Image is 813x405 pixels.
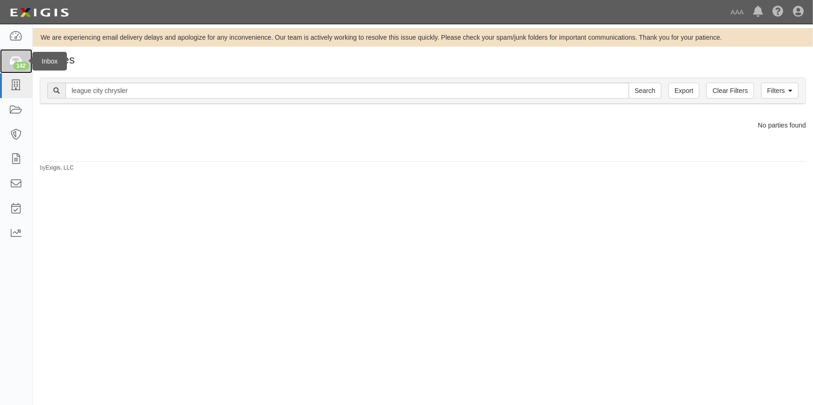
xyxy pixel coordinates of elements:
[46,164,74,171] a: Exigis, LLC
[65,83,629,99] input: Search
[40,54,806,66] h1: Parties
[772,7,784,18] i: Help Center - Complianz
[32,52,67,71] div: Inbox
[33,33,813,42] div: We are experiencing email delivery delays and apologize for any inconvenience. Our team is active...
[33,121,813,130] div: No parties found
[629,83,661,99] input: Search
[761,83,798,99] a: Filters
[706,83,754,99] a: Clear Filters
[13,62,29,70] div: 142
[40,164,74,172] small: by
[668,83,699,99] a: Export
[7,4,72,21] img: logo-5460c22ac91f19d4615b14bd174203de0afe785f0fc80cf4dbbc73dc1793850b.png
[726,3,748,21] a: AAA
